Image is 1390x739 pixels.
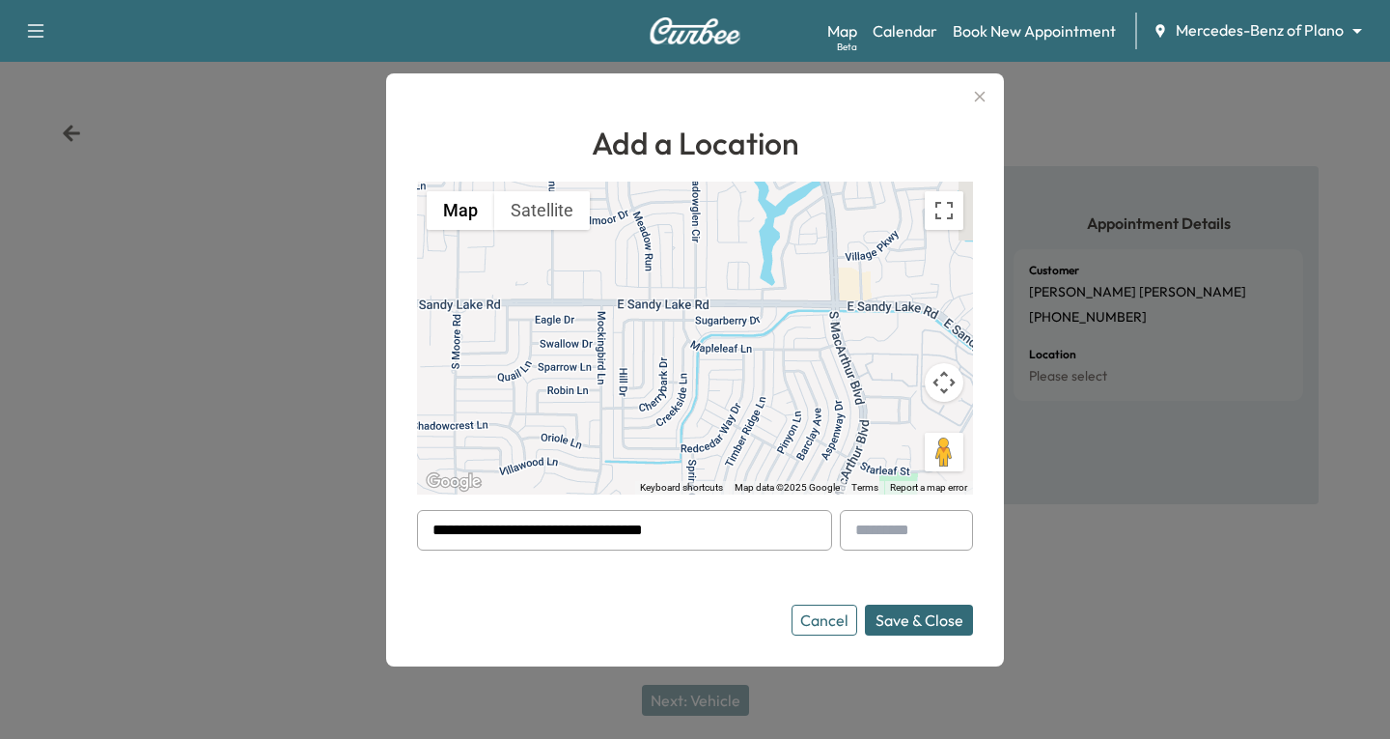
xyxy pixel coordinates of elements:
[873,19,937,43] a: Calendar
[890,482,967,493] a: Report a map error
[865,605,973,636] button: Save & Close
[1176,19,1344,42] span: Mercedes-Benz of Plano
[827,19,857,43] a: MapBeta
[422,469,486,495] img: Google
[851,482,878,493] a: Terms (opens in new tab)
[649,17,741,44] img: Curbee Logo
[494,191,590,230] button: Show satellite imagery
[417,120,973,166] h1: Add a Location
[925,191,963,230] button: Toggle fullscreen view
[925,363,963,402] button: Map camera controls
[735,482,840,493] span: Map data ©2025 Google
[427,191,494,230] button: Show street map
[925,433,963,471] button: Drag Pegman onto the map to open Street View
[953,19,1116,43] a: Book New Appointment
[792,605,857,636] button: Cancel
[640,481,723,495] button: Keyboard shortcuts
[422,469,486,495] a: Open this area in Google Maps (opens a new window)
[837,40,857,54] div: Beta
